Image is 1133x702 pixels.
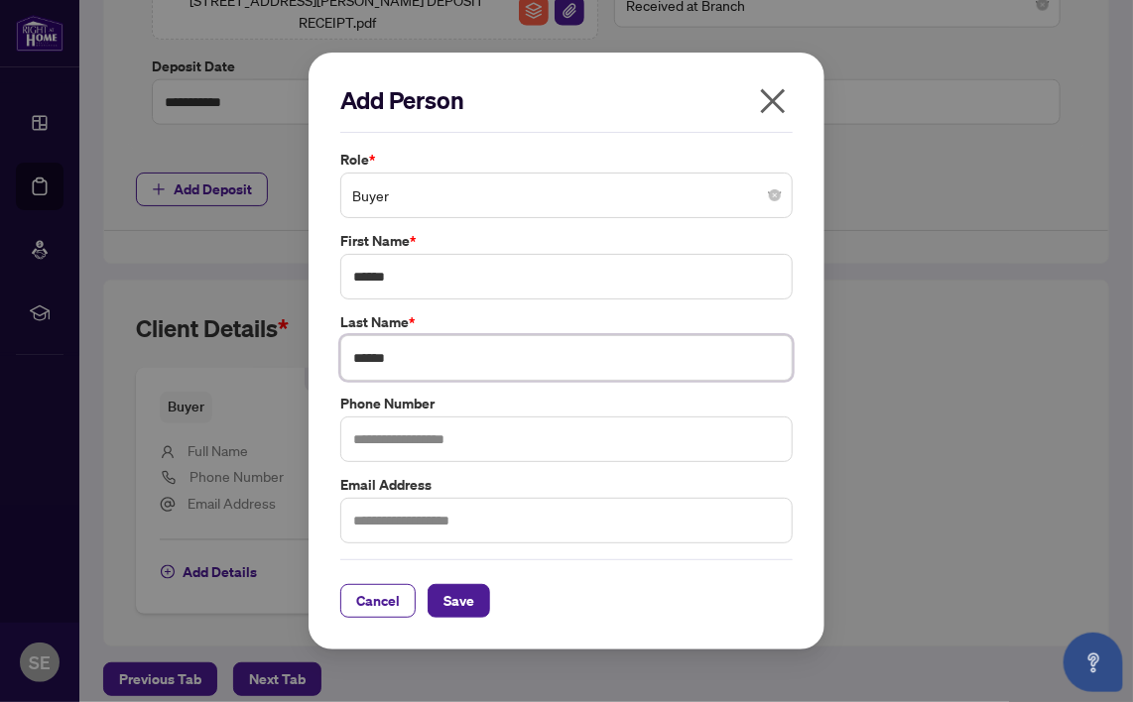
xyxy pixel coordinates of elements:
button: Cancel [340,584,416,618]
span: close [757,85,789,117]
button: Save [428,584,490,618]
label: Role [340,149,793,171]
button: Open asap [1064,633,1123,692]
span: Buyer [352,176,781,214]
label: Last Name [340,311,793,333]
span: close-circle [769,189,781,201]
label: Phone Number [340,393,793,414]
h2: Add Person [340,84,793,116]
span: Cancel [356,585,400,617]
label: First Name [340,230,793,252]
span: Save [443,585,474,617]
label: Email Address [340,474,793,496]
